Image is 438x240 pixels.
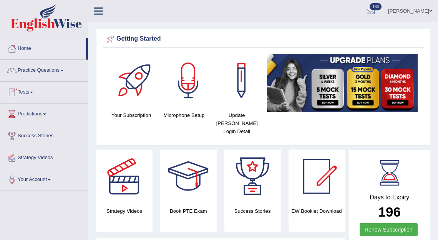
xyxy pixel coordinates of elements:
h4: EW Booklet Download [289,207,345,215]
span: 166 [370,3,382,10]
h4: Update [PERSON_NAME] Login Detail [214,111,259,135]
div: Getting Started [105,33,421,45]
b: 196 [378,204,401,219]
a: Practice Questions [0,60,88,79]
a: Success Stories [0,125,88,145]
a: Home [0,38,86,57]
a: Predictions [0,104,88,123]
h4: Success Stories [224,207,281,215]
h4: Days to Expiry [358,194,422,201]
a: Your Account [0,169,88,188]
a: Strategy Videos [0,147,88,166]
h4: Strategy Videos [96,207,153,215]
h4: Microphone Setup [161,111,206,119]
a: Renew Subscription [360,223,418,236]
h4: Book PTE Exam [160,207,217,215]
img: small5.jpg [267,54,418,112]
a: Tests [0,82,88,101]
h4: Your Subscription [109,111,154,119]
